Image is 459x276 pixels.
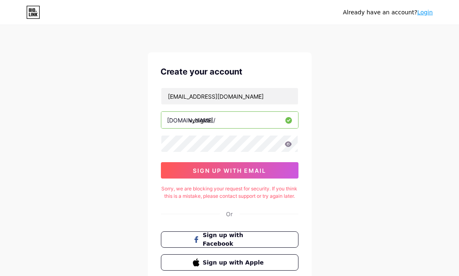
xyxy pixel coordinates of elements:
div: Create your account [161,66,298,78]
input: username [161,112,298,128]
div: [DOMAIN_NAME]/ [167,116,216,124]
span: Sign up with Apple [203,258,266,267]
div: Sorry, we are blocking your request for security. If you think this is a mistake, please contact ... [161,185,298,200]
button: Sign up with Apple [161,254,298,271]
div: Already have an account? [343,8,433,17]
button: Sign up with Facebook [161,231,298,248]
input: Email [161,88,298,104]
span: sign up with email [193,167,266,174]
a: Login [417,9,433,16]
div: Or [226,210,233,218]
span: Sign up with Facebook [203,231,266,248]
button: sign up with email [161,162,298,179]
